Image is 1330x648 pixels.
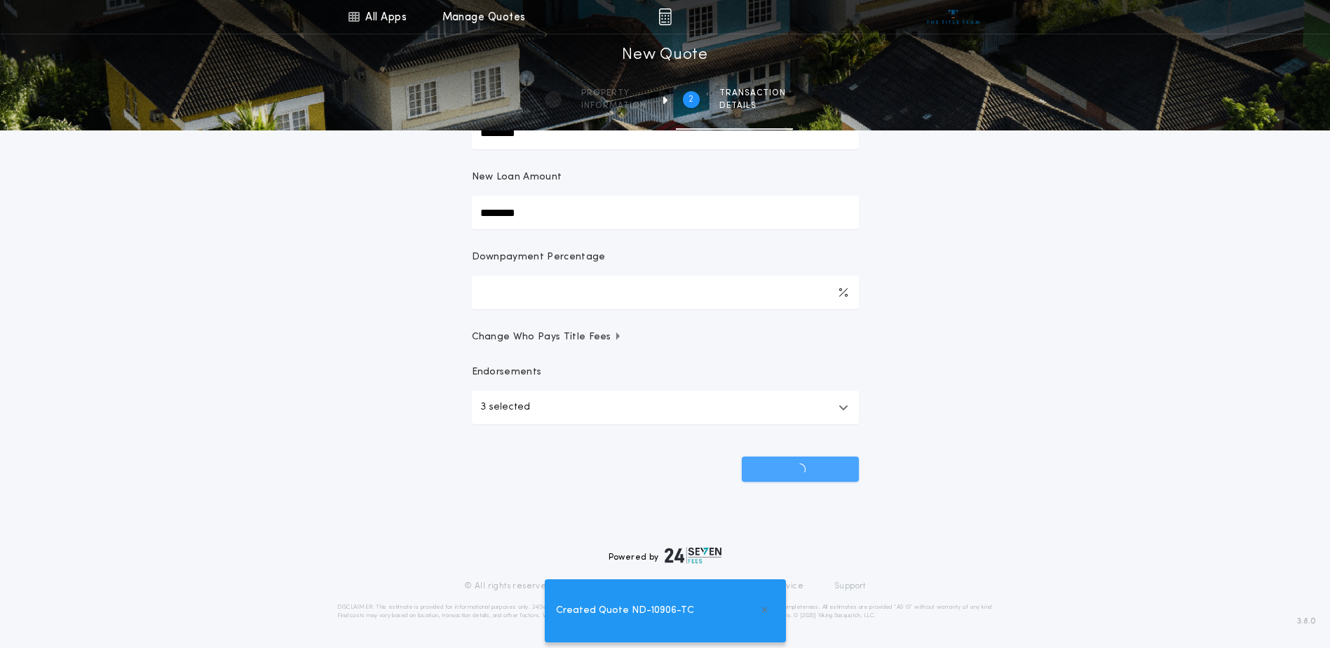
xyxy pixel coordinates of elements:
p: New Loan Amount [472,170,562,184]
p: 3 selected [480,399,530,416]
span: Transaction [719,88,786,99]
img: vs-icon [927,10,979,24]
img: img [658,8,672,25]
p: Downpayment Percentage [472,250,606,264]
h2: 2 [688,94,693,105]
input: Downpayment Percentage [472,276,859,309]
img: logo [665,547,722,564]
span: information [581,100,646,112]
span: Change Who Pays Title Fees [472,330,623,344]
p: Endorsements [472,365,859,379]
button: Change Who Pays Title Fees [472,330,859,344]
button: 3 selected [472,391,859,424]
input: New Loan Amount [472,196,859,229]
span: Property [581,88,646,99]
input: Sale Price [472,116,859,149]
span: details [719,100,786,112]
h1: New Quote [622,44,707,67]
div: Powered by [609,547,722,564]
span: Created Quote ND-10906-TC [556,603,694,619]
